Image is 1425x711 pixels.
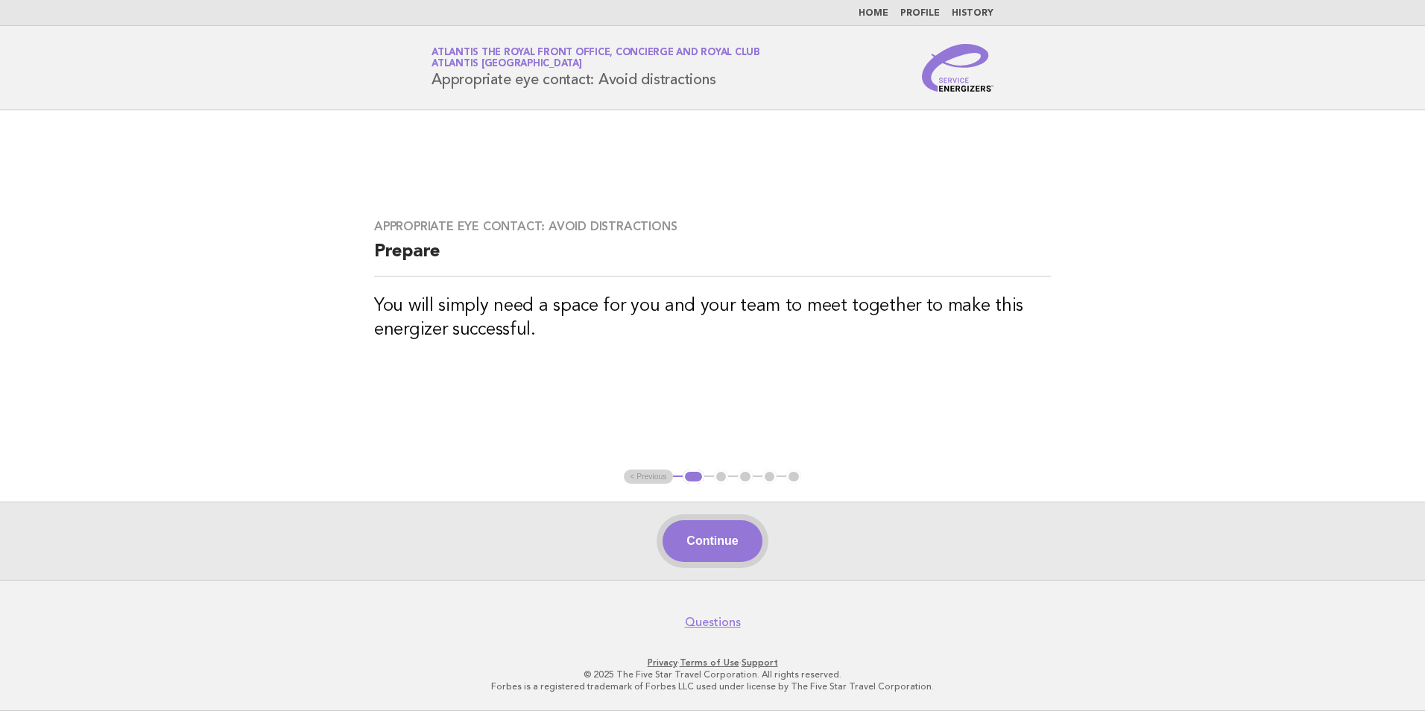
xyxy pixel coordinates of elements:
a: Questions [685,615,741,630]
button: 1 [683,470,704,484]
p: · · [256,657,1169,669]
a: Support [742,657,778,668]
a: History [952,9,993,18]
a: Profile [900,9,940,18]
a: Atlantis The Royal Front Office, Concierge and Royal ClubAtlantis [GEOGRAPHIC_DATA] [432,48,760,69]
h3: Appropriate eye contact: Avoid distractions [374,219,1051,234]
h3: You will simply need a space for you and your team to meet together to make this energizer succes... [374,294,1051,342]
img: Service Energizers [922,44,993,92]
span: Atlantis [GEOGRAPHIC_DATA] [432,60,582,69]
h2: Prepare [374,240,1051,276]
a: Home [859,9,888,18]
h1: Appropriate eye contact: Avoid distractions [432,48,760,87]
a: Terms of Use [680,657,739,668]
button: Continue [663,520,762,562]
p: Forbes is a registered trademark of Forbes LLC used under license by The Five Star Travel Corpora... [256,680,1169,692]
a: Privacy [648,657,677,668]
p: © 2025 The Five Star Travel Corporation. All rights reserved. [256,669,1169,680]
